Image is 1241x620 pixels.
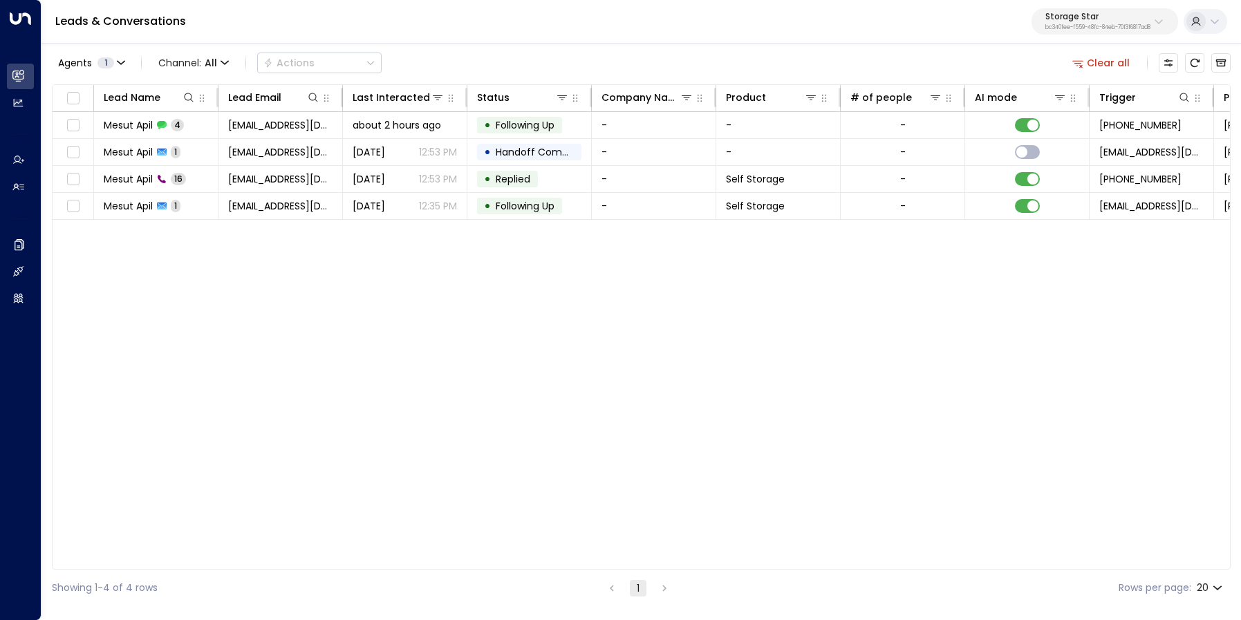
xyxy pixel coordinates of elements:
[975,89,1067,106] div: AI mode
[104,118,153,132] span: Mesut Apil
[1099,89,1191,106] div: Trigger
[97,57,114,68] span: 1
[1119,581,1191,595] label: Rows per page:
[1099,172,1182,186] span: +15127852817
[52,581,158,595] div: Showing 1-4 of 4 rows
[496,172,530,186] span: Replied
[257,53,382,73] div: Button group with a nested menu
[64,117,82,134] span: Toggle select row
[55,13,186,29] a: Leads & Conversations
[726,89,818,106] div: Product
[228,89,281,106] div: Lead Email
[171,146,180,158] span: 1
[1045,12,1150,21] p: Storage Star
[1067,53,1136,73] button: Clear all
[484,113,491,137] div: •
[1045,25,1150,30] p: bc340fee-f559-48fc-84eb-70f3f6817ad8
[1159,53,1178,73] button: Customize
[419,145,457,159] p: 12:53 PM
[257,53,382,73] button: Actions
[353,199,385,213] span: Sep 16, 2025
[153,53,234,73] button: Channel:All
[171,200,180,212] span: 1
[228,145,333,159] span: onpointpropertypros@gmail.com
[353,89,445,106] div: Last Interacted
[104,145,153,159] span: Mesut Apil
[850,89,912,106] div: # of people
[58,58,92,68] span: Agents
[353,172,385,186] span: Yesterday
[1185,53,1204,73] span: Refresh
[975,89,1017,106] div: AI mode
[726,89,766,106] div: Product
[104,199,153,213] span: Mesut Apil
[419,172,457,186] p: 12:53 PM
[205,57,217,68] span: All
[603,579,673,596] nav: pagination navigation
[496,145,593,159] span: Handoff Completed
[477,89,510,106] div: Status
[228,118,333,132] span: onpointpropertypros@gmail.com
[592,139,716,165] td: -
[477,89,569,106] div: Status
[1032,8,1178,35] button: Storage Starbc340fee-f559-48fc-84eb-70f3f6817ad8
[716,139,841,165] td: -
[64,144,82,161] span: Toggle select row
[592,166,716,192] td: -
[353,145,385,159] span: Yesterday
[1099,118,1182,132] span: +15127852817
[1099,89,1136,106] div: Trigger
[1099,145,1204,159] span: onpointpropertypros@gmail.com
[484,194,491,218] div: •
[900,118,906,132] div: -
[64,171,82,188] span: Toggle select row
[104,172,153,186] span: Mesut Apil
[716,112,841,138] td: -
[592,193,716,219] td: -
[900,199,906,213] div: -
[592,112,716,138] td: -
[900,145,906,159] div: -
[900,172,906,186] div: -
[496,199,554,213] span: Following Up
[484,140,491,164] div: •
[419,199,457,213] p: 12:35 PM
[52,53,130,73] button: Agents1
[1211,53,1231,73] button: Archived Leads
[601,89,693,106] div: Company Name
[353,118,441,132] span: about 2 hours ago
[171,173,186,185] span: 16
[228,172,333,186] span: onpointpropertypros@gmail.com
[601,89,680,106] div: Company Name
[353,89,430,106] div: Last Interacted
[496,118,554,132] span: Following Up
[630,580,646,596] button: page 1
[726,172,785,186] span: Self Storage
[484,167,491,191] div: •
[171,119,184,131] span: 4
[153,53,234,73] span: Channel:
[726,199,785,213] span: Self Storage
[1099,199,1204,213] span: noreply@storagely.io
[104,89,196,106] div: Lead Name
[64,90,82,107] span: Toggle select all
[64,198,82,215] span: Toggle select row
[228,89,320,106] div: Lead Email
[263,57,315,69] div: Actions
[1197,578,1225,598] div: 20
[850,89,942,106] div: # of people
[228,199,333,213] span: onpointpropertypros@gmail.com
[104,89,160,106] div: Lead Name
